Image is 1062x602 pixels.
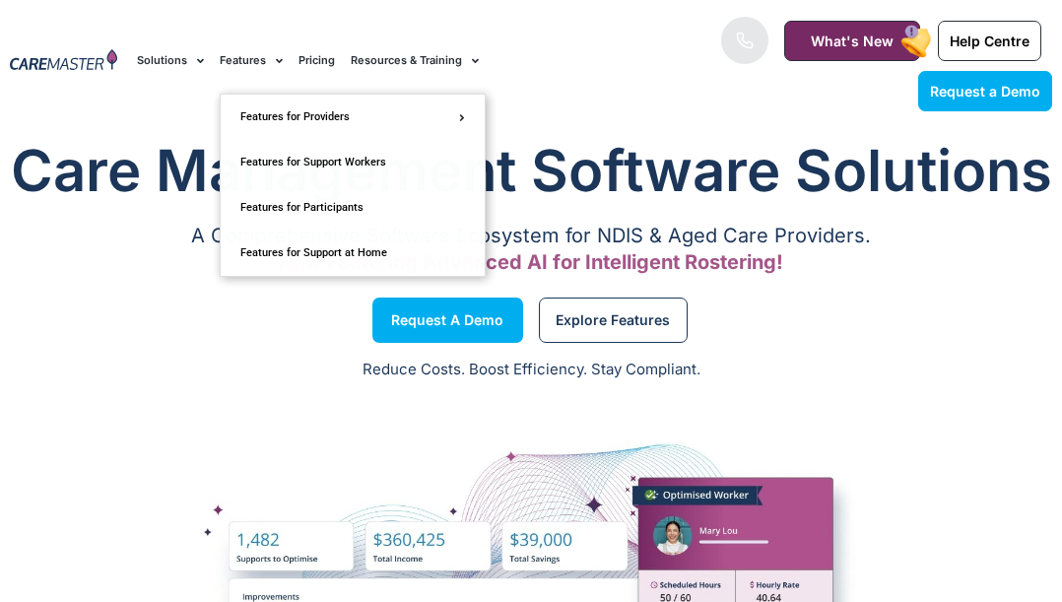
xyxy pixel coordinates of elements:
[137,28,204,94] a: Solutions
[938,21,1041,61] a: Help Centre
[279,250,783,274] span: Now Featuring Advanced AI for Intelligent Rostering!
[299,28,335,94] a: Pricing
[950,33,1029,49] span: Help Centre
[351,28,479,94] a: Resources & Training
[220,94,486,277] ul: Features
[10,131,1052,210] h1: Care Management Software Solutions
[220,28,283,94] a: Features
[10,49,117,73] img: CareMaster Logo
[391,315,503,325] span: Request a Demo
[930,83,1040,100] span: Request a Demo
[221,95,485,140] a: Features for Providers
[221,231,485,276] a: Features for Support at Home
[784,21,920,61] a: What's New
[221,140,485,185] a: Features for Support Workers
[10,230,1052,242] p: A Comprehensive Software Ecosystem for NDIS & Aged Care Providers.
[12,359,1050,381] p: Reduce Costs. Boost Efficiency. Stay Compliant.
[918,71,1052,111] a: Request a Demo
[539,298,688,343] a: Explore Features
[372,298,523,343] a: Request a Demo
[221,185,485,231] a: Features for Participants
[556,315,670,325] span: Explore Features
[137,28,677,94] nav: Menu
[811,33,894,49] span: What's New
